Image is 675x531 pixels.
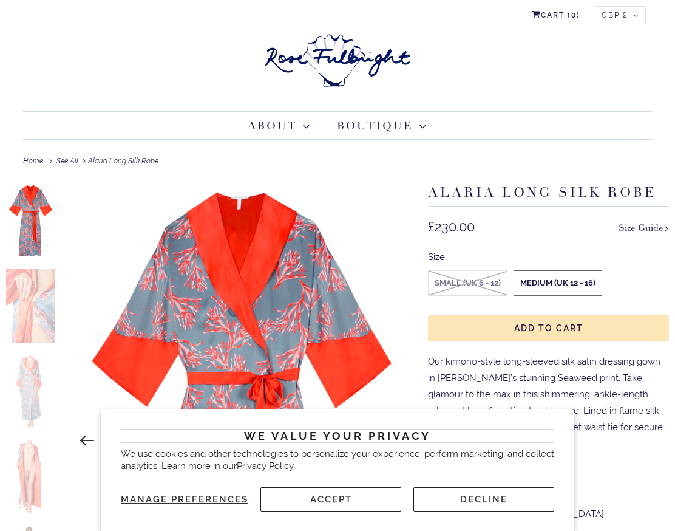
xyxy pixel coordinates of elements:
a: Boutique [337,118,427,134]
span: Add to Cart [514,323,583,333]
button: GBP £ [595,6,646,24]
button: Manage preferences [121,487,249,512]
div: Alaria Long Silk Robe [23,147,652,177]
button: Accept [260,487,401,512]
img: Alaria Long Silk Robe [6,355,55,429]
a: Size Guide [619,219,669,236]
img: Alaria Long Silk Robe [6,440,55,514]
a: Home [23,157,47,165]
h1: Alaria Long Silk Robe [428,184,669,207]
span: £230.00 [428,219,475,235]
a: See All [56,157,78,165]
a: Cart (0) [532,6,580,24]
span: Manage preferences [121,494,248,505]
button: Decline [413,487,554,512]
button: Previous [73,427,100,454]
img: soldout.png [429,271,507,295]
p: We use cookies and other technologies to personalize your experience, perform marketing, and coll... [121,448,554,472]
p: Our kimono-style long-sleeved silk satin dressing gown in [PERSON_NAME]’s stunning Seaweed print.... [428,354,669,452]
img: Alaria Long Silk Robe [6,184,55,258]
button: Add to Cart [428,315,669,341]
a: Privacy Policy. [237,461,295,471]
h2: We value your privacy [121,429,554,443]
span: 0 [571,11,577,19]
a: About [248,118,310,134]
label: Small (UK 6 - 12) [429,271,507,295]
span: Home [23,157,43,165]
img: Alaria Long Silk Robe [6,269,55,343]
label: Medium (UK 12 - 16) [514,271,602,295]
div: Size [428,249,669,265]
